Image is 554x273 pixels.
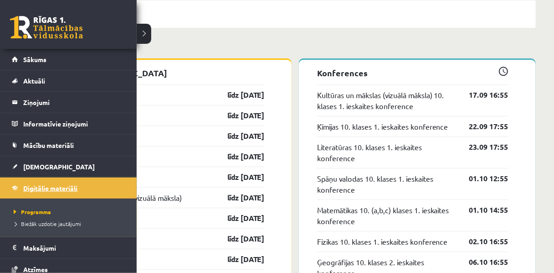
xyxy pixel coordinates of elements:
a: Literatūras 10. klases 1. ieskaites konference [317,142,456,163]
span: [DEMOGRAPHIC_DATA] [23,163,95,171]
a: Spāņu valodas 10. klases 1. ieskaites konference [317,173,456,195]
a: Aktuāli [12,70,125,91]
a: līdz [DATE] [211,89,264,100]
legend: Informatīvie ziņojumi [23,113,125,134]
span: Aktuāli [23,77,45,85]
span: Biežāk uzdotie jautājumi [11,220,81,227]
a: Rīgas 1. Tālmācības vidusskola [10,16,83,39]
span: Programma [11,208,51,215]
a: 01.10 12:55 [456,173,508,184]
a: līdz [DATE] [211,233,264,244]
legend: Maksājumi [23,237,125,258]
a: Maksājumi [12,237,125,258]
a: Digitālie materiāli [12,178,125,199]
a: 02.10 16:55 [456,236,508,247]
span: Sākums [23,55,46,63]
a: Sākums [12,49,125,70]
span: Digitālie materiāli [23,184,77,192]
a: Mācību materiāli [12,135,125,156]
a: līdz [DATE] [211,254,264,265]
a: Programma [11,208,128,216]
span: Mācību materiāli [23,141,74,149]
a: līdz [DATE] [211,172,264,183]
a: Kultūras un mākslas (vizuālā māksla) 10. klases 1. ieskaites konference [317,89,456,111]
a: Biežāk uzdotie jautājumi [11,220,128,228]
a: līdz [DATE] [211,151,264,162]
a: Ziņojumi [12,92,125,113]
a: līdz [DATE] [211,213,264,224]
p: [DEMOGRAPHIC_DATA] [73,67,264,79]
legend: Ziņojumi [23,92,125,113]
a: 06.10 16:55 [456,257,508,268]
a: 23.09 17:55 [456,142,508,152]
a: līdz [DATE] [211,110,264,121]
a: līdz [DATE] [211,131,264,142]
a: Informatīvie ziņojumi [12,113,125,134]
a: 17.09 16:55 [456,89,508,100]
a: Ķīmijas 10. klases 1. ieskaites konference [317,121,448,132]
a: 01.10 14:55 [456,205,508,215]
p: Konferences [317,67,508,79]
p: Tuvākās aktivitātes [58,42,532,54]
a: Matemātikas 10. (a,b,c) klases 1. ieskaites konference [317,205,456,226]
a: Fizikas 10. klases 1. ieskaites konference [317,236,448,247]
a: līdz [DATE] [211,192,264,203]
a: [DEMOGRAPHIC_DATA] [12,156,125,177]
a: 22.09 17:55 [456,121,508,132]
